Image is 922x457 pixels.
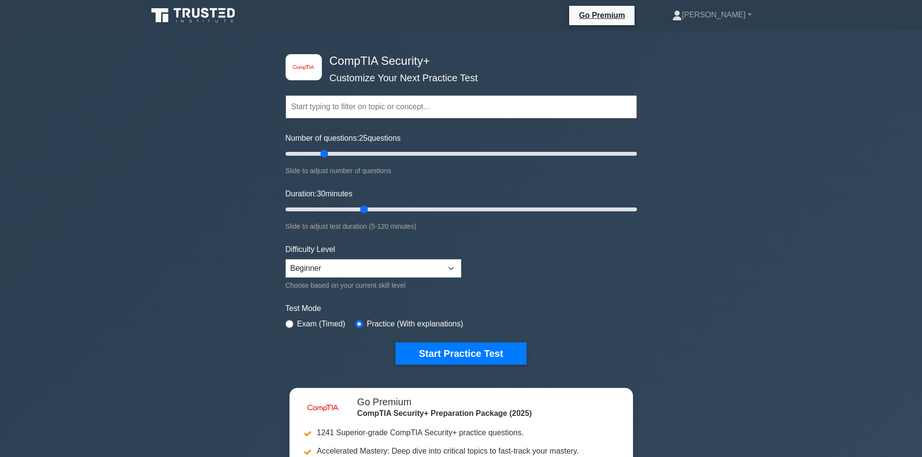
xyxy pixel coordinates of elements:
label: Exam (Timed) [297,318,346,330]
h4: CompTIA Security+ [326,54,589,68]
input: Start typing to filter on topic or concept... [286,95,637,118]
span: 25 [359,134,368,142]
a: [PERSON_NAME] [649,5,775,25]
div: Slide to adjust number of questions [286,165,637,177]
div: Choose based on your current skill level [286,280,461,291]
label: Duration: minutes [286,188,353,200]
label: Practice (With explanations) [367,318,463,330]
span: 30 [317,190,325,198]
button: Start Practice Test [395,342,526,365]
label: Difficulty Level [286,244,335,255]
label: Number of questions: questions [286,133,401,144]
div: Slide to adjust test duration (5-120 minutes) [286,221,637,232]
a: Go Premium [573,9,631,21]
label: Test Mode [286,303,637,314]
